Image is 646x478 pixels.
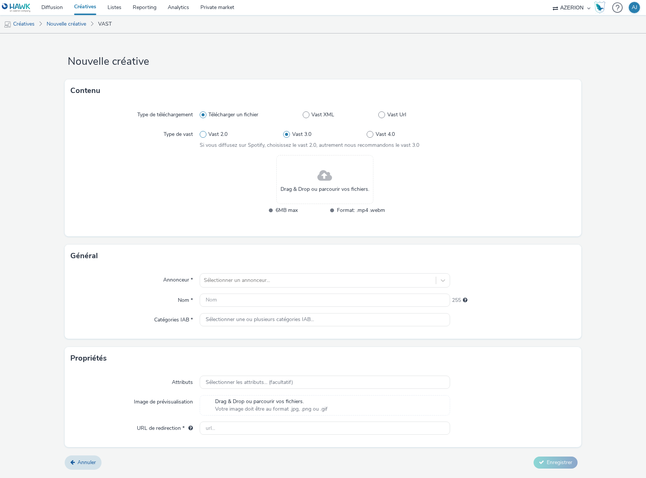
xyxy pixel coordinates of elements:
label: Catégories IAB * [151,313,196,324]
img: undefined Logo [2,3,31,12]
a: Nouvelle créative [43,15,90,33]
span: Enregistrer [547,459,572,466]
span: Vast Url [387,111,406,119]
img: Hawk Academy [594,2,605,14]
label: URL de redirection * [134,422,196,432]
span: Vast 3.0 [292,131,311,138]
h1: Nouvelle créative [65,55,581,69]
span: Vast 2.0 [208,131,227,138]
span: 255 [452,297,461,304]
label: Annonceur * [160,273,196,284]
label: Type de vast [161,128,196,138]
span: Sélectionner les attributs... (facultatif) [206,379,293,386]
span: Annuler [77,459,96,466]
span: Sélectionner une ou plusieurs catégories IAB... [206,317,314,323]
a: Annuler [65,455,102,470]
div: AJ [632,2,637,13]
span: Vast XML [311,111,334,119]
h3: Général [70,250,98,262]
span: 6MB max [276,206,324,215]
span: Vast 4.0 [376,131,395,138]
img: mobile [4,21,11,28]
a: Hawk Academy [594,2,608,14]
span: Drag & Drop ou parcourir vos fichiers. [215,398,328,405]
span: Drag & Drop ou parcourir vos fichiers. [281,186,369,193]
span: Si vous diffusez sur Spotify, choisissez le vast 2.0, autrement nous recommandons le vast 3.0 [200,142,419,149]
label: Nom * [175,294,196,304]
span: Télécharger un fichier [208,111,258,119]
input: Nom [200,294,450,307]
a: VAST [94,15,115,33]
h3: Contenu [70,85,100,96]
div: 255 caractères maximum [463,297,467,304]
h3: Propriétés [70,353,107,364]
button: Enregistrer [534,457,578,469]
label: Image de prévisualisation [131,395,196,406]
input: url... [200,422,450,435]
span: Format: .mp4 .webm [337,206,385,215]
label: Type de téléchargement [134,108,196,119]
span: Votre image doit être au format .jpg, .png ou .gif [215,405,328,413]
label: Attributs [169,376,196,386]
div: L'URL de redirection sera utilisée comme URL de validation avec certains SSP et ce sera l'URL de ... [185,425,193,432]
